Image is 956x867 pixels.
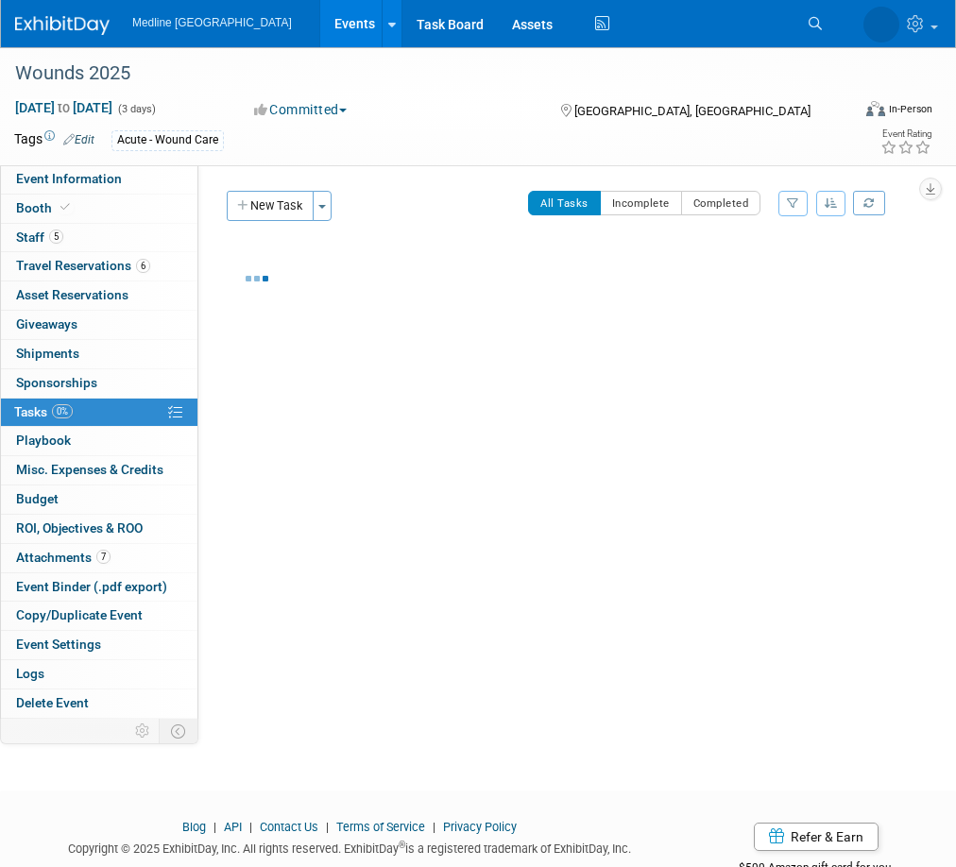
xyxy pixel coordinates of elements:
[1,340,197,368] a: Shipments
[1,165,197,194] a: Event Information
[96,550,111,564] span: 7
[321,820,333,834] span: |
[1,689,197,718] a: Delete Event
[182,820,206,834] a: Blog
[16,462,163,477] span: Misc. Expenses & Credits
[16,258,150,273] span: Travel Reservations
[14,836,685,858] div: Copyright © 2025 ExhibitDay, Inc. All rights reserved. ExhibitDay is a registered trademark of Ex...
[1,311,197,339] a: Giveaways
[1,252,197,280] a: Travel Reservations6
[14,129,94,151] td: Tags
[224,820,242,834] a: API
[1,281,197,310] a: Asset Reservations
[16,375,97,390] span: Sponsorships
[246,276,268,281] img: loading...
[1,660,197,688] a: Logs
[16,287,128,302] span: Asset Reservations
[16,637,101,652] span: Event Settings
[63,133,94,146] a: Edit
[227,191,314,221] button: New Task
[443,820,517,834] a: Privacy Policy
[16,346,79,361] span: Shipments
[16,520,143,535] span: ROI, Objectives & ROO
[1,427,197,455] a: Playbook
[866,101,885,116] img: Format-Inperson.png
[16,695,89,710] span: Delete Event
[336,820,425,834] a: Terms of Service
[888,102,932,116] div: In-Person
[399,840,405,850] sup: ®
[111,130,224,150] div: Acute - Wound Care
[16,316,77,331] span: Giveaways
[754,823,879,851] a: Refer & Earn
[863,7,899,42] img: Violet Buha
[1,631,197,659] a: Event Settings
[1,224,197,252] a: Staff5
[1,573,197,602] a: Event Binder (.pdf export)
[9,57,841,91] div: Wounds 2025
[55,100,73,115] span: to
[14,99,113,116] span: [DATE] [DATE]
[245,820,257,834] span: |
[52,404,73,418] span: 0%
[1,485,197,514] a: Budget
[16,491,59,506] span: Budget
[792,98,933,127] div: Event Format
[60,202,70,212] i: Booth reservation complete
[248,100,354,119] button: Committed
[681,191,761,215] button: Completed
[14,404,73,419] span: Tasks
[49,229,63,244] span: 5
[127,719,160,743] td: Personalize Event Tab Strip
[16,666,44,681] span: Logs
[880,129,931,139] div: Event Rating
[428,820,440,834] span: |
[1,515,197,543] a: ROI, Objectives & ROO
[116,103,156,115] span: (3 days)
[1,369,197,398] a: Sponsorships
[600,191,682,215] button: Incomplete
[16,579,167,594] span: Event Binder (.pdf export)
[1,195,197,223] a: Booth
[16,171,122,186] span: Event Information
[1,602,197,630] a: Copy/Duplicate Event
[132,16,292,29] span: Medline [GEOGRAPHIC_DATA]
[16,607,143,622] span: Copy/Duplicate Event
[15,16,110,35] img: ExhibitDay
[16,550,111,565] span: Attachments
[260,820,318,834] a: Contact Us
[209,820,221,834] span: |
[16,229,63,245] span: Staff
[528,191,601,215] button: All Tasks
[1,544,197,572] a: Attachments7
[574,104,811,118] span: [GEOGRAPHIC_DATA], [GEOGRAPHIC_DATA]
[853,191,885,215] a: Refresh
[16,200,74,215] span: Booth
[16,433,71,448] span: Playbook
[1,456,197,484] a: Misc. Expenses & Credits
[136,259,150,273] span: 6
[1,399,197,427] a: Tasks0%
[160,719,198,743] td: Toggle Event Tabs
